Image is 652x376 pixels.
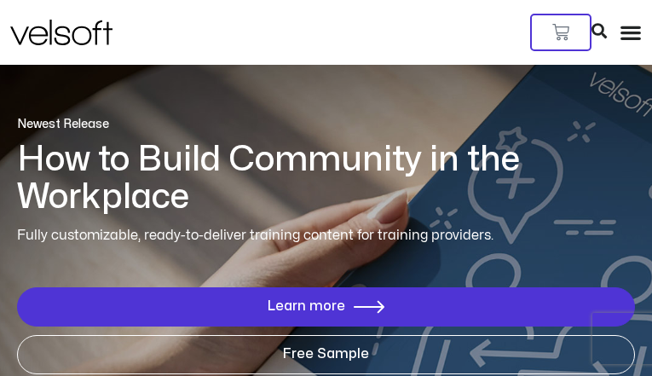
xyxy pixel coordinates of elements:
h1: How to Build Community in the Workplace [17,142,635,217]
div: Menu Toggle [620,21,642,43]
p: Fully customizable, ready-to-deliver training content for training providers. [17,225,635,246]
img: Velsoft Training Materials [10,20,113,45]
span: Free Sample [283,347,369,362]
p: Newest Release [17,116,635,133]
a: Learn more [17,287,635,327]
span: Learn more [268,299,345,315]
a: Free Sample [17,335,635,374]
